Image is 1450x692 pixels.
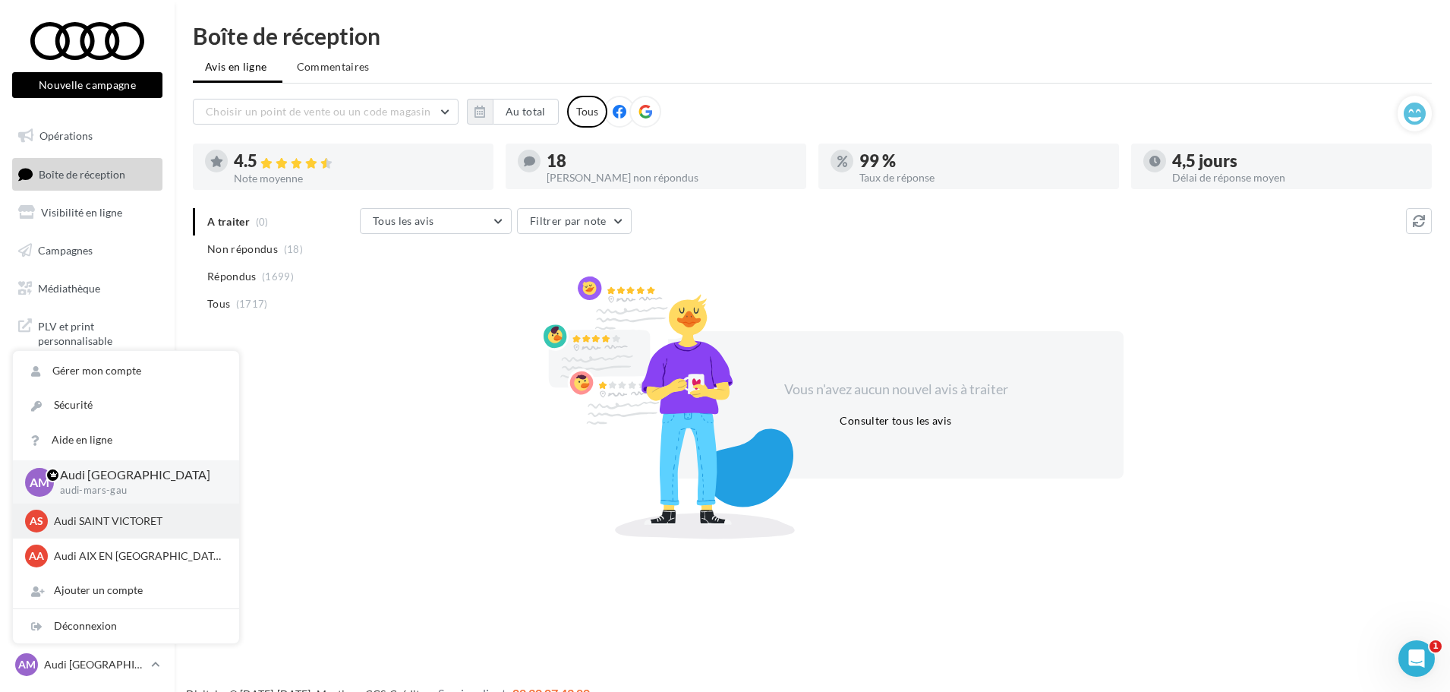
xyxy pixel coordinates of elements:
[859,153,1107,169] div: 99 %
[38,244,93,257] span: Campagnes
[360,208,512,234] button: Tous les avis
[13,388,239,422] a: Sécurité
[13,574,239,608] div: Ajouter un compte
[234,173,481,184] div: Note moyenne
[44,657,145,672] p: Audi [GEOGRAPHIC_DATA]
[9,310,165,355] a: PLV et print personnalisable
[517,208,632,234] button: Filtrer par note
[193,99,459,125] button: Choisir un point de vente ou un code magasin
[193,24,1432,47] div: Boîte de réception
[30,473,49,491] span: AM
[1398,640,1435,677] iframe: Intercom live chat
[207,242,278,257] span: Non répondus
[834,412,957,430] button: Consulter tous les avis
[297,59,370,74] span: Commentaires
[12,72,162,98] button: Nouvelle campagne
[467,99,559,125] button: Au total
[547,153,794,169] div: 18
[284,243,303,255] span: (18)
[29,548,44,564] span: AA
[12,650,162,679] a: AM Audi [GEOGRAPHIC_DATA]
[13,354,239,388] a: Gérer mon compte
[567,96,607,128] div: Tous
[207,269,257,284] span: Répondus
[859,172,1107,183] div: Taux de réponse
[30,513,43,529] span: AS
[1430,640,1442,653] span: 1
[9,158,165,191] a: Boîte de réception
[493,99,559,125] button: Au total
[38,281,100,294] span: Médiathèque
[54,548,221,564] p: Audi AIX EN [GEOGRAPHIC_DATA]
[41,206,122,219] span: Visibilité en ligne
[765,380,1026,400] div: Vous n'avez aucun nouvel avis à traiter
[547,172,794,183] div: [PERSON_NAME] non répondus
[60,466,215,484] p: Audi [GEOGRAPHIC_DATA]
[39,167,125,180] span: Boîte de réception
[13,423,239,457] a: Aide en ligne
[206,105,430,118] span: Choisir un point de vente ou un code magasin
[207,296,230,311] span: Tous
[9,235,165,267] a: Campagnes
[1172,153,1420,169] div: 4,5 jours
[262,270,294,283] span: (1699)
[236,298,268,310] span: (1717)
[38,316,156,349] span: PLV et print personnalisable
[234,153,481,170] div: 4.5
[13,609,239,643] div: Déconnexion
[9,273,165,305] a: Médiathèque
[18,657,36,672] span: AM
[9,197,165,229] a: Visibilité en ligne
[39,129,93,142] span: Opérations
[54,513,221,529] p: Audi SAINT VICTORET
[9,120,165,152] a: Opérations
[60,484,215,498] p: audi-mars-gau
[1172,172,1420,183] div: Délai de réponse moyen
[373,214,434,227] span: Tous les avis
